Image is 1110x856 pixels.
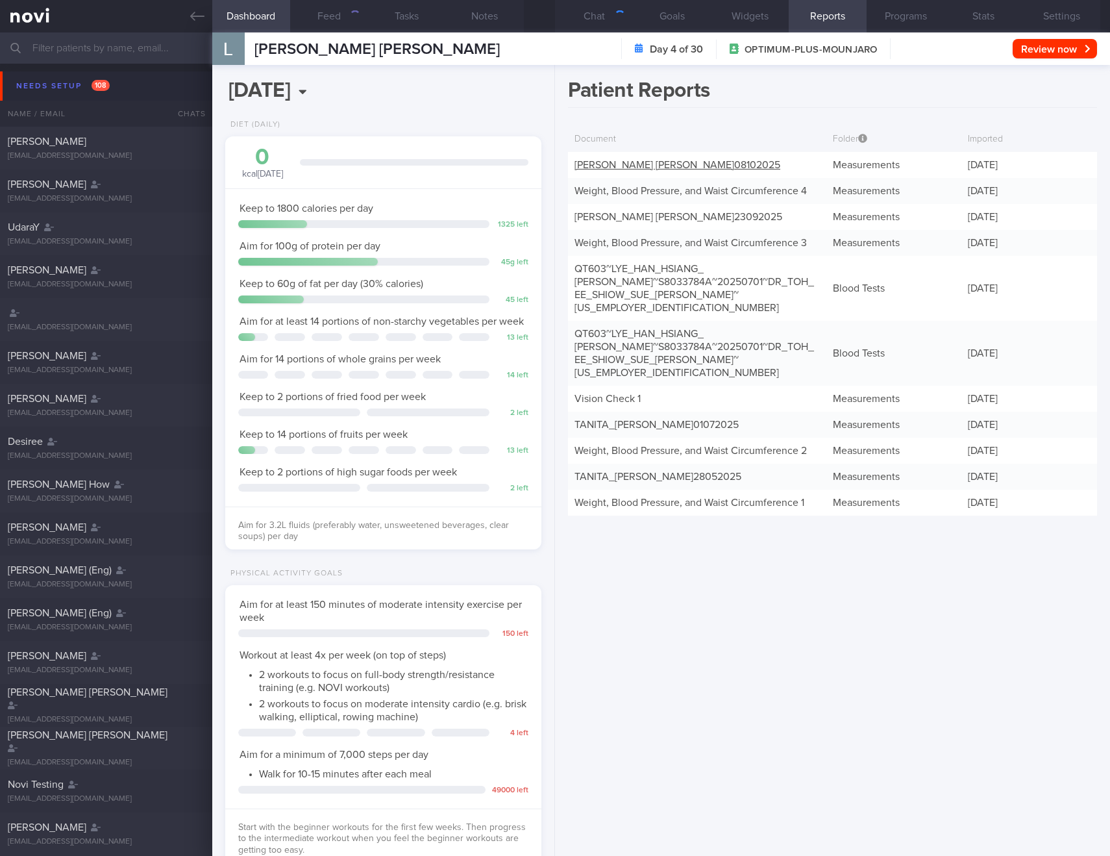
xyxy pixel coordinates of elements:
[238,521,509,542] span: Aim for 3.2L fluids (preferably water, unsweetened beverages, clear soups) per day
[574,472,741,482] a: TANITA_[PERSON_NAME]28052025
[496,258,528,268] div: 45 g left
[574,497,804,508] a: Weight, Blood Pressure, and Waist Circumference 1
[826,438,962,464] div: Measurements
[92,80,110,91] span: 108
[496,409,528,418] div: 2 left
[8,136,86,147] span: [PERSON_NAME]
[238,823,526,855] span: Start with the beginner workouts for the first few weeks. Then progress to the intermediate worko...
[8,194,204,204] div: [EMAIL_ADDRESS][DOMAIN_NAME]
[961,490,1097,516] div: [DATE]
[8,822,86,833] span: [PERSON_NAME]
[745,44,877,57] span: OPTIMUM-PLUS-MOUNJARO
[826,464,962,490] div: Measurements
[8,179,86,190] span: [PERSON_NAME]
[961,152,1097,178] div: [DATE]
[8,522,86,533] span: [PERSON_NAME]
[8,394,86,404] span: [PERSON_NAME]
[650,43,703,56] strong: Day 4 of 30
[259,764,527,781] li: Walk for 10-15 minutes after each meal
[961,412,1097,438] div: [DATE]
[826,490,962,516] div: Measurements
[8,758,204,768] div: [EMAIL_ADDRESS][DOMAIN_NAME]
[8,687,167,698] span: [PERSON_NAME] [PERSON_NAME]
[826,412,962,438] div: Measurements
[574,264,814,313] a: QT603~LYE_HAN_HSIANG_[PERSON_NAME]~S8033784A~20250701~DR_TOH_EE_SHIOW_SUE_[PERSON_NAME]~[US_EMPLO...
[826,230,962,256] div: Measurements
[8,794,204,804] div: [EMAIL_ADDRESS][DOMAIN_NAME]
[8,651,86,661] span: [PERSON_NAME]
[496,296,528,305] div: 45 left
[496,446,528,456] div: 13 left
[574,420,739,430] a: TANITA_[PERSON_NAME]01072025
[1013,39,1097,58] button: Review now
[238,146,287,181] div: kcal [DATE]
[826,127,962,152] div: Folder
[240,467,457,477] span: Keep to 2 portions of high sugar foods per week
[961,230,1097,256] div: [DATE]
[225,120,280,130] div: Diet (Daily)
[8,623,204,633] div: [EMAIL_ADDRESS][DOMAIN_NAME]
[240,650,446,661] span: Workout at least 4x per week (on top of steps)
[8,451,204,461] div: [EMAIL_ADDRESS][DOMAIN_NAME]
[826,340,962,366] div: Blood Tests
[8,323,204,333] div: [EMAIL_ADDRESS][DOMAIN_NAME]
[568,78,1097,108] h1: Patient Reports
[238,146,287,169] div: 0
[826,178,962,204] div: Measurements
[240,429,408,440] span: Keep to 14 portions of fruits per week
[8,409,204,418] div: [EMAIL_ADDRESS][DOMAIN_NAME]
[574,394,641,404] a: Vision Check 1
[240,279,423,289] span: Keep to 60g of fat per day (30% calories)
[240,241,380,251] span: Aim for 100g of protein per day
[8,280,204,290] div: [EMAIL_ADDRESS][DOMAIN_NAME]
[961,178,1097,204] div: [DATE]
[961,275,1097,301] div: [DATE]
[574,186,807,196] a: Weight, Blood Pressure, and Waist Circumference 4
[240,203,373,214] span: Keep to 1800 calories per day
[240,316,524,327] span: Aim for at least 14 portions of non-starchy vegetables per week
[8,151,204,161] div: [EMAIL_ADDRESS][DOMAIN_NAME]
[574,329,814,378] a: QT603~LYE_HAN_HSIANG_[PERSON_NAME]~S8033784A~20250701~DR_TOH_EE_SHIOW_SUE_[PERSON_NAME]~[US_EMPLO...
[961,204,1097,230] div: [DATE]
[240,599,522,623] span: Aim for at least 150 minutes of moderate intensity exercise per week
[826,386,962,412] div: Measurements
[8,565,112,575] span: [PERSON_NAME] (Eng)
[568,127,826,152] div: Document
[826,204,962,230] div: Measurements
[8,715,204,725] div: [EMAIL_ADDRESS][DOMAIN_NAME]
[492,786,528,796] div: 49000 left
[8,366,204,375] div: [EMAIL_ADDRESS][DOMAIN_NAME]
[8,237,204,247] div: [EMAIL_ADDRESS][DOMAIN_NAME]
[240,354,441,364] span: Aim for 14 portions of whole grains per week
[496,371,528,381] div: 14 left
[259,694,527,724] li: 2 workouts to focus on moderate intensity cardio (e.g. brisk walking, elliptical, rowing machine)
[13,77,113,95] div: Needs setup
[961,340,1097,366] div: [DATE]
[574,238,807,248] a: Weight, Blood Pressure, and Waist Circumference 3
[254,42,500,57] span: [PERSON_NAME] [PERSON_NAME]
[8,608,112,618] span: [PERSON_NAME] (Eng)
[496,629,528,639] div: 150 left
[496,333,528,343] div: 13 left
[8,479,110,490] span: [PERSON_NAME] How
[8,351,86,361] span: [PERSON_NAME]
[496,729,528,738] div: 4 left
[8,494,204,504] div: [EMAIL_ADDRESS][DOMAIN_NAME]
[496,484,528,494] div: 2 left
[160,101,212,127] div: Chats
[8,265,86,275] span: [PERSON_NAME]
[240,392,426,402] span: Keep to 2 portions of fried food per week
[8,837,204,847] div: [EMAIL_ADDRESS][DOMAIN_NAME]
[8,580,204,590] div: [EMAIL_ADDRESS][DOMAIN_NAME]
[961,386,1097,412] div: [DATE]
[961,464,1097,490] div: [DATE]
[8,436,43,447] span: Desiree
[8,222,40,233] span: UdaraY
[574,212,782,222] a: [PERSON_NAME] [PERSON_NAME]23092025
[826,275,962,301] div: Blood Tests
[574,446,807,456] a: Weight, Blood Pressure, and Waist Circumference 2
[961,127,1097,152] div: Imported
[826,152,962,178] div: Measurements
[961,438,1097,464] div: [DATE]
[225,569,343,579] div: Physical Activity Goals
